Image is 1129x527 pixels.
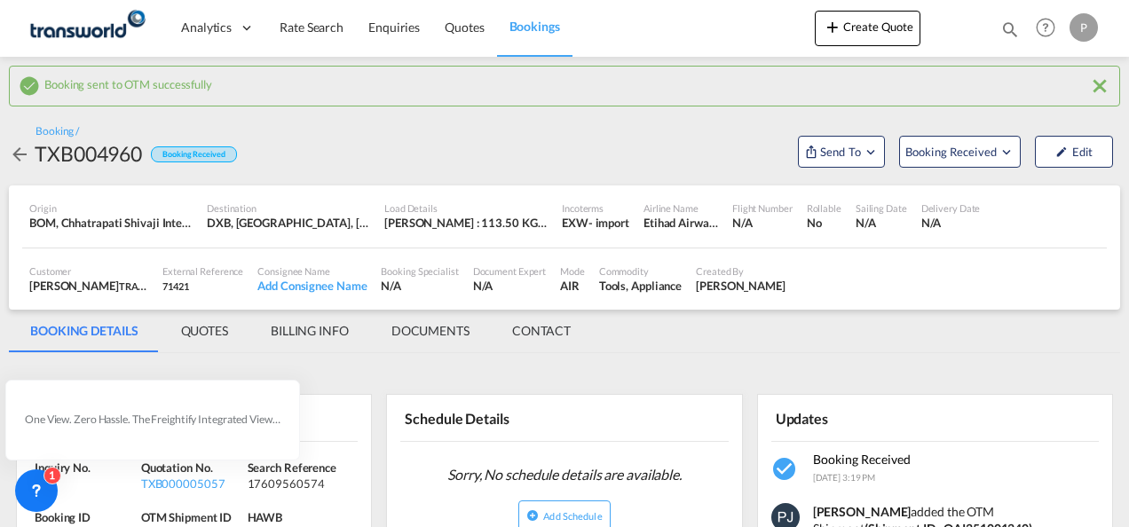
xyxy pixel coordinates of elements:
div: Flight Number [732,201,793,215]
span: 71421 [162,280,189,292]
div: Created By [696,264,786,278]
div: Consignee Name [257,264,367,278]
div: Pratik Jaiswal [696,278,786,294]
div: Airline Name [643,201,718,215]
md-icon: icon-checkbox-marked-circle [19,75,40,97]
div: TXB004960 [35,139,142,168]
button: icon-plus 400-fgCreate Quote [815,11,920,46]
span: Booking Received [905,143,999,161]
div: Add Consignee Name [257,278,367,294]
span: Booking sent to OTM successfully [44,73,212,91]
div: TXB000005057 [141,476,243,492]
div: Booking Specialist [381,264,458,278]
strong: [PERSON_NAME] [813,504,912,519]
div: [PERSON_NAME] [29,278,148,294]
div: Schedule Details [400,402,561,433]
md-tab-item: CONTACT [491,310,592,352]
span: TRANSWORLD INTEGRATED LOGISTEK PRIVATE LIMITED [119,279,375,293]
div: Sailing Date [856,201,907,215]
md-icon: icon-plus 400-fg [822,16,843,37]
div: N/A [856,215,907,231]
div: Incoterms [562,201,629,215]
span: Help [1030,12,1061,43]
div: P [1070,13,1098,42]
span: Sorry, No schedule details are available. [440,458,689,492]
md-pagination-wrapper: Use the left and right arrow keys to navigate between tabs [9,310,592,352]
div: Destination [207,201,370,215]
div: N/A [35,476,137,492]
span: Send To [818,143,863,161]
div: Booking Received [151,146,236,163]
span: Search Reference [248,460,336,475]
md-tab-item: DOCUMENTS [370,310,491,352]
div: Help [1030,12,1070,44]
div: Booking / [36,124,79,139]
div: Mode [560,264,585,278]
div: icon-arrow-left [9,139,35,168]
span: Quotes [445,20,484,35]
span: Add Schedule [543,510,602,522]
span: Bookings [509,19,560,34]
div: Tools, Appliance [599,278,682,294]
div: EXW [562,215,588,231]
span: Quotation No. [141,460,213,475]
span: Inquiry No. [35,460,91,475]
div: DXB, Dubai International, Dubai, United Arab Emirates, Middle East, Middle East [207,215,370,231]
div: icon-magnify [1000,20,1020,46]
md-tab-item: BILLING INFO [249,310,370,352]
div: Origin [29,201,193,215]
div: N/A [473,278,547,294]
div: External Reference [162,264,243,278]
span: HAWB [248,510,283,524]
span: Analytics [181,19,232,36]
div: Etihad Airways dba Etihad [643,215,718,231]
span: Rate Search [280,20,343,35]
md-icon: icon-magnify [1000,20,1020,39]
span: OTM Shipment ID [141,510,233,524]
div: 17609560574 [248,476,350,492]
div: Delivery Date [921,201,981,215]
md-icon: icon-arrow-left [9,144,30,165]
div: N/A [921,215,981,231]
span: Enquiries [368,20,420,35]
div: AIR [560,278,585,294]
div: [PERSON_NAME] : 113.50 KG | Volumetric Wt : 113.50 KG | Chargeable Wt : 113.50 KG [384,215,548,231]
div: Load Details [384,201,548,215]
span: [DATE] 3:19 PM [813,472,876,483]
button: Open demo menu [899,136,1021,168]
md-tab-item: QUOTES [160,310,249,352]
md-icon: icon-plus-circle [526,509,539,522]
button: icon-pencilEdit [1035,136,1113,168]
md-icon: icon-checkbox-marked-circle [771,455,800,484]
div: N/A [381,278,458,294]
div: Rollable [807,201,841,215]
md-tab-item: BOOKING DETAILS [9,310,160,352]
div: Document Expert [473,264,547,278]
div: BOM, Chhatrapati Shivaji International, Mumbai, India, Indian Subcontinent, Asia Pacific [29,215,193,231]
md-icon: icon-close [1089,75,1110,97]
div: Customer [29,264,148,278]
div: Updates [771,402,932,433]
div: Commodity [599,264,682,278]
img: f753ae806dec11f0841701cdfdf085c0.png [27,8,146,48]
button: Open demo menu [798,136,885,168]
md-icon: icon-pencil [1055,146,1068,158]
div: - import [588,215,629,231]
span: Booking Received [813,452,911,467]
div: N/A [732,215,793,231]
div: No [807,215,841,231]
span: Booking ID [35,510,91,524]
